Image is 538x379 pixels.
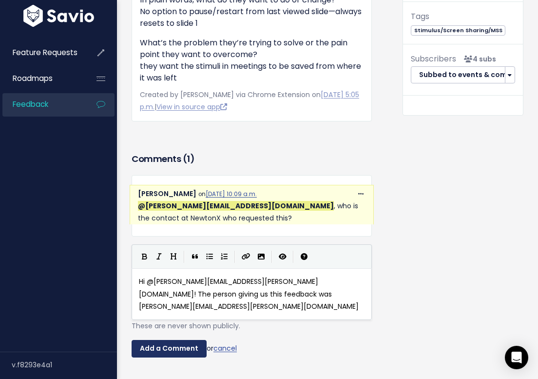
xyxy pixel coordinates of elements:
button: Bold [137,249,152,264]
span: Subscribers [411,53,456,64]
span: These are never shown publicly. [132,321,240,331]
span: Roadmaps [13,73,53,83]
button: Numbered List [217,249,231,264]
div: v.f8293e4a1 [12,352,117,378]
i: | [271,251,272,263]
button: Toggle Preview [275,249,290,264]
p: What’s the problem they’re trying to solve or the pain point they want to overcome? they want the... [140,37,364,84]
a: cancel [213,343,237,353]
button: Quote [188,249,202,264]
div: or [132,340,372,358]
span: Feedback [13,99,48,109]
div: Open Intercom Messenger [505,346,528,369]
button: Subbed to events & comments [411,66,505,84]
span: Stimulus/Screen Sharing/MSS [411,25,505,36]
img: logo-white.9d6f32f41409.svg [21,5,96,27]
button: Italic [152,249,166,264]
i: | [234,251,235,263]
i: | [184,251,185,263]
span: <p><strong>Subscribers</strong><br><br> - Kelly Kendziorski<br> - Angie Espinoza<br> - Alexander ... [460,54,496,64]
a: Roadmaps [2,67,81,90]
span: Feature Requests [13,47,77,58]
span: [PERSON_NAME] [138,189,196,199]
button: Markdown Guide [297,249,311,264]
input: Add a Comment [132,340,207,358]
button: Create Link [238,249,254,264]
span: Hi @[PERSON_NAME][EMAIL_ADDRESS][PERSON_NAME][DOMAIN_NAME]! The person giving us this feedback wa... [139,277,359,311]
span: Tags [411,11,429,22]
a: [DATE] 10:09 a.m. [206,190,257,198]
a: Feature Requests [2,41,81,64]
span: Angie Espinoza [138,201,334,211]
a: Stimulus/Screen Sharing/MSS [411,25,505,35]
button: Generic List [202,249,217,264]
span: 1 [187,153,190,165]
span: on [198,190,257,198]
a: View in source app [156,102,227,112]
button: Heading [166,249,181,264]
span: Created by [PERSON_NAME] via Chrome Extension on | [140,90,359,112]
a: [DATE] 5:05 p.m. [140,90,359,112]
h3: Comments ( ) [132,152,372,166]
i: | [293,251,294,263]
a: Feedback [2,93,81,116]
p: , who is the contact at NewtonX who requested this? [138,200,365,224]
button: Import an image [254,249,269,264]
